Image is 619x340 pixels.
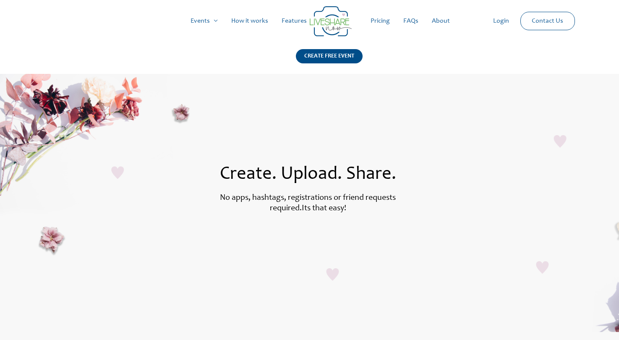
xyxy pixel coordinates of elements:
div: CREATE FREE EVENT [296,49,363,63]
label: Its that easy! [302,204,346,213]
a: Contact Us [525,12,570,30]
span: Create. Upload. Share. [220,165,396,184]
img: Group 14 | Live Photo Slideshow for Events | Create Free Events Album for Any Occasion [310,6,352,37]
a: About [425,8,457,34]
label: No apps, hashtags, registrations or friend requests required. [220,194,396,213]
a: How it works [225,8,275,34]
a: CREATE FREE EVENT [296,49,363,74]
a: Login [486,8,516,34]
a: Features [275,8,313,34]
a: Pricing [364,8,397,34]
a: Events [184,8,225,34]
a: FAQs [397,8,425,34]
nav: Site Navigation [15,8,604,34]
